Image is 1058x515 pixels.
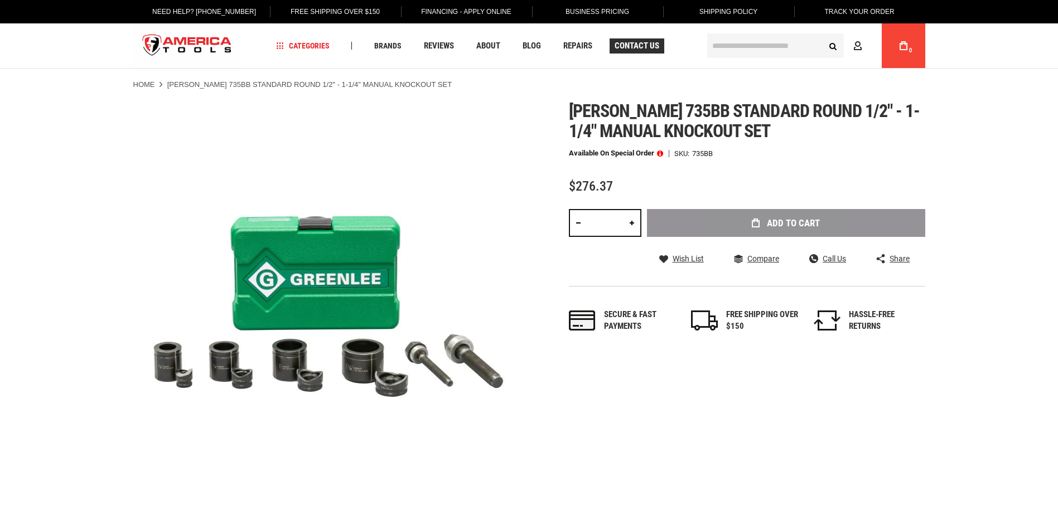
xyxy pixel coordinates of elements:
[369,38,407,54] a: Brands
[476,42,500,50] span: About
[167,80,452,89] strong: [PERSON_NAME] 735BB STANDARD ROUND 1/2" - 1-1/4" MANUAL KNOCKOUT SET
[659,254,704,264] a: Wish List
[734,254,779,264] a: Compare
[419,38,459,54] a: Reviews
[569,310,596,331] img: payments
[563,42,592,50] span: Repairs
[673,255,704,263] span: Wish List
[133,101,529,497] img: main product photo
[890,255,910,263] span: Share
[604,309,677,333] div: Secure & fast payments
[471,38,505,54] a: About
[747,255,779,263] span: Compare
[133,25,241,67] img: America Tools
[692,150,713,157] div: 735BB
[610,38,664,54] a: Contact Us
[133,25,241,67] a: store logo
[374,42,402,50] span: Brands
[909,47,912,54] span: 0
[523,42,541,50] span: Blog
[569,149,663,157] p: Available on Special Order
[699,8,758,16] span: Shipping Policy
[558,38,597,54] a: Repairs
[133,80,155,90] a: Home
[809,254,846,264] a: Call Us
[518,38,546,54] a: Blog
[276,42,330,50] span: Categories
[424,42,454,50] span: Reviews
[271,38,335,54] a: Categories
[726,309,799,333] div: FREE SHIPPING OVER $150
[615,42,659,50] span: Contact Us
[691,310,718,331] img: shipping
[569,100,920,142] span: [PERSON_NAME] 735bb standard round 1/2" - 1-1/4" manual knockout set
[823,35,844,56] button: Search
[674,150,692,157] strong: SKU
[893,23,914,68] a: 0
[569,178,613,194] span: $276.37
[823,255,846,263] span: Call Us
[849,309,921,333] div: HASSLE-FREE RETURNS
[814,310,840,331] img: returns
